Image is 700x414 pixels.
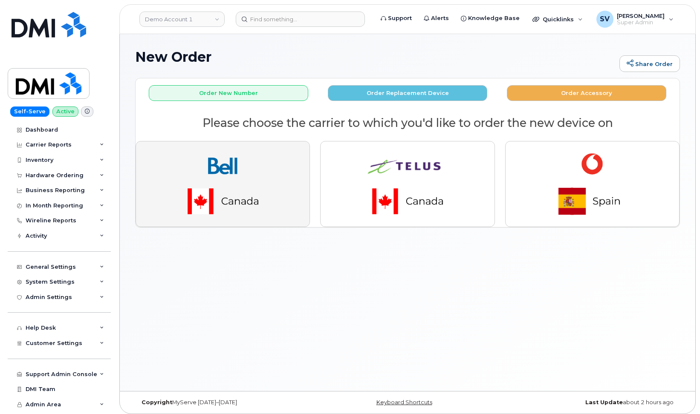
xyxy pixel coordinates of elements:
[149,85,308,101] button: Order New Number
[135,49,615,64] h1: New Order
[498,399,680,406] div: about 2 hours ago
[328,85,487,101] button: Order Replacement Device
[585,399,623,405] strong: Last Update
[142,399,172,405] strong: Copyright
[619,55,680,72] a: Share Order
[376,399,432,405] a: Keyboard Shortcuts
[136,117,680,129] h2: Please choose the carrier to which you'd like to order the new device on
[348,148,467,220] img: telus-75cc6df763ab2382b72c48c3e4b527536370d5b107bb7a00e77c158c994cc10b.png
[507,85,666,101] button: Order Accessory
[163,148,283,220] img: bell-18aeeabaf521bd2b78f928a02ee3b89e57356879d39bd386a17a7cccf8069aed.png
[135,399,317,406] div: MyServe [DATE]–[DATE]
[532,148,652,220] img: vodafone_spain-6001549f3c685d2ca855251cdf765cfbcc7516c39b42482225532a61653ce256.png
